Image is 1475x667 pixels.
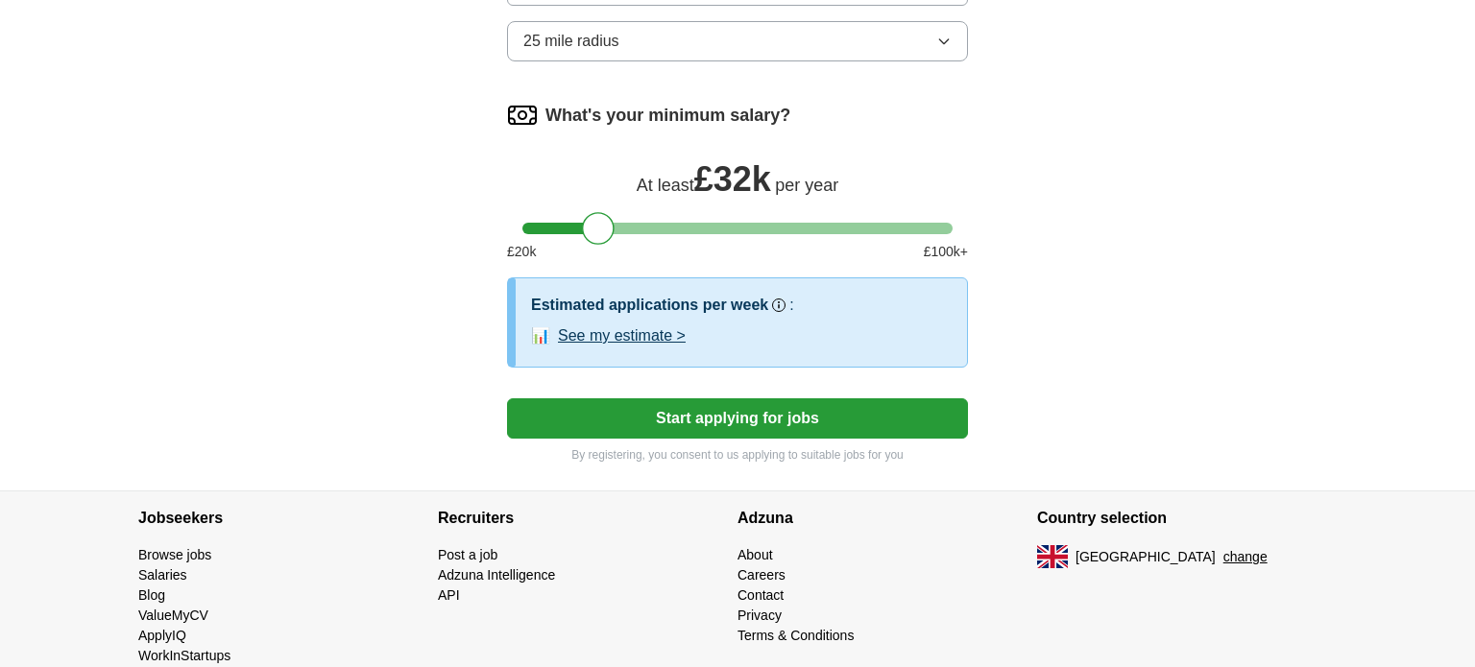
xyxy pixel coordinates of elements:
[507,446,968,464] p: By registering, you consent to us applying to suitable jobs for you
[775,176,838,195] span: per year
[789,294,793,317] h3: :
[1076,547,1216,567] span: [GEOGRAPHIC_DATA]
[531,324,550,347] span: 📊
[138,607,208,623] a: ValueMyCV
[545,103,790,129] label: What's your minimum salary?
[138,567,187,583] a: Salaries
[138,628,186,643] a: ApplyIQ
[694,159,771,199] span: £ 32k
[507,398,968,439] button: Start applying for jobs
[558,324,686,347] button: See my estimate >
[507,21,968,61] button: 25 mile radius
[531,294,768,317] h3: Estimated applications per week
[737,567,786,583] a: Careers
[438,567,555,583] a: Adzuna Intelligence
[138,547,211,562] a: Browse jobs
[507,242,536,262] span: £ 20 k
[737,607,782,623] a: Privacy
[737,547,773,562] a: About
[138,648,230,663] a: WorkInStartups
[1037,491,1337,545] h4: Country selection
[438,587,460,603] a: API
[438,547,497,562] a: Post a job
[737,587,784,603] a: Contact
[138,587,165,603] a: Blog
[507,100,538,131] img: salary.png
[1223,547,1268,567] button: change
[737,628,854,643] a: Terms & Conditions
[1037,545,1068,568] img: UK flag
[637,176,694,195] span: At least
[523,30,619,53] span: 25 mile radius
